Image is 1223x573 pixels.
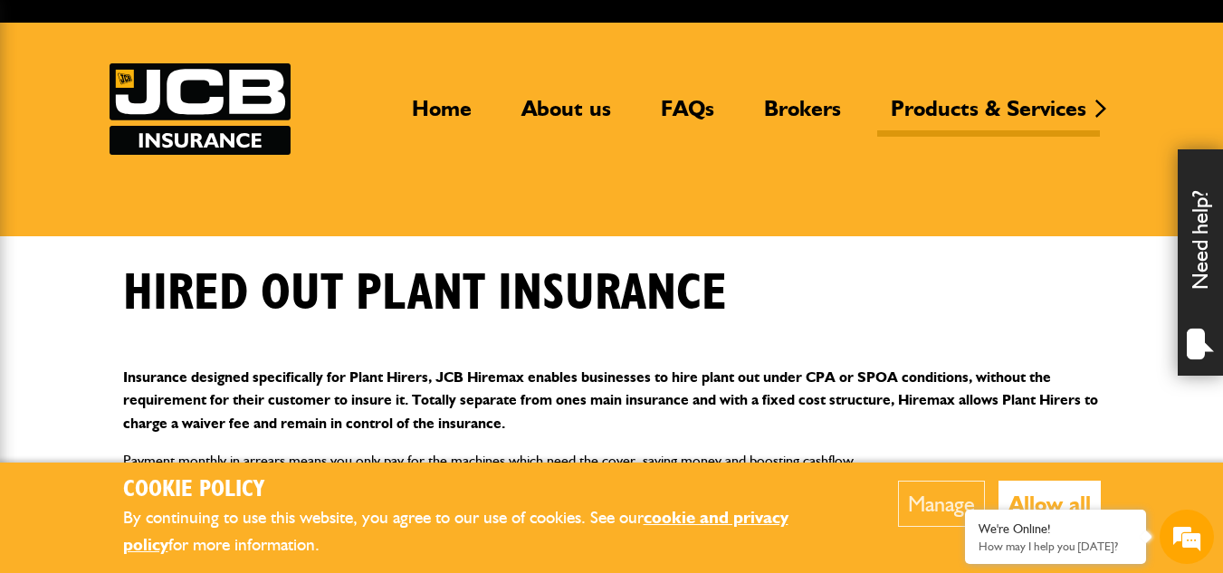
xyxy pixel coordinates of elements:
img: JCB Insurance Services logo [110,63,291,155]
a: cookie and privacy policy [123,507,788,556]
h2: Cookie Policy [123,476,843,504]
p: By continuing to use this website, you agree to our use of cookies. See our for more information. [123,504,843,559]
a: FAQs [647,95,728,137]
button: Allow all [998,481,1101,527]
p: Insurance designed specifically for Plant Hirers, JCB Hiremax enables businesses to hire plant ou... [123,366,1101,435]
a: JCB Insurance Services [110,63,291,155]
div: Need help? [1178,149,1223,376]
button: Manage [898,481,985,527]
a: Home [398,95,485,137]
p: Payment monthly in arrears means you only pay for the machines which need the cover, saving money... [123,449,1101,473]
div: We're Online! [979,521,1132,537]
a: About us [508,95,625,137]
a: Brokers [750,95,855,137]
p: How may I help you today? [979,540,1132,553]
h1: Hired out plant insurance [123,263,727,324]
a: Products & Services [877,95,1100,137]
